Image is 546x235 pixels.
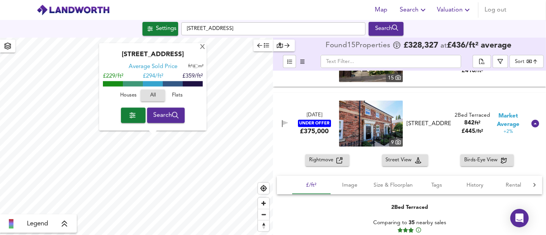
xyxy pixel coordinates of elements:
span: Rightmove [309,156,336,165]
input: Enter a location... [181,22,366,35]
span: £ 445 [462,129,483,134]
span: at [440,42,447,50]
span: £/ft² [297,180,326,190]
button: Zoom in [258,198,269,209]
span: 35 [409,220,415,225]
button: Find my location [258,183,269,194]
span: All [144,91,161,100]
div: [STREET_ADDRESS] [407,120,451,128]
span: Reset bearing to north [258,220,269,231]
div: £375,000 [300,127,329,136]
span: Flats [167,91,188,100]
span: Valuation [437,5,472,15]
div: UNDER OFFER [298,120,331,127]
button: Rightmove [305,154,349,166]
div: Open Intercom Messenger [510,209,529,227]
span: Map [372,5,390,15]
div: Settings [156,24,176,34]
div: 15 [386,74,403,82]
span: £229/ft² [103,74,123,79]
button: Valuation [434,2,475,18]
span: / ft² [475,129,483,134]
a: property thumbnail 9 [339,101,403,147]
span: £ 418 [462,68,483,74]
span: History [460,180,490,190]
div: Search [371,24,402,34]
span: / ft² [475,68,483,73]
button: Birds-Eye View [460,154,514,166]
button: Reset bearing to north [258,220,269,231]
button: Street View [382,154,428,166]
div: [DATE] [307,112,322,119]
span: +2% [503,129,513,135]
div: split button [473,55,491,68]
button: Search [147,108,185,123]
span: £359/ft² [182,74,203,79]
span: ft² [475,121,480,126]
button: Settings [142,22,178,36]
span: £ 328,327 [404,42,438,50]
button: All [141,90,165,102]
img: property thumbnail [339,101,403,147]
span: Log out [485,5,506,15]
button: Zoom out [258,209,269,220]
span: 842 [464,120,475,126]
button: Log out [481,2,510,18]
span: Street View [386,156,415,165]
button: Houses [116,90,141,102]
div: Run Your Search [369,22,404,36]
div: Found 15 Propert ies [326,42,392,50]
span: £ 294/ft² [143,74,163,79]
svg: Show Details [531,119,540,128]
div: Sort [515,58,524,65]
div: [DATE]UNDER OFFER£375,000 property thumbnail 9 [STREET_ADDRESS]2Bed Terraced842ft²£445/ft² Market... [273,93,546,154]
span: £ 436 / ft² average [447,41,511,50]
span: Birds-Eye View [464,156,501,165]
span: Houses [118,91,139,100]
span: Market Average [490,112,526,129]
span: Search [153,110,179,121]
input: Text Filter... [321,55,461,68]
span: Search [400,5,428,15]
div: Click to configure Search Settings [142,22,178,36]
span: Rental [499,180,528,190]
img: logo [36,4,110,16]
div: The Cobbetts, Alton, Hampshire, GU34 1FJ [404,120,454,128]
button: Flats [165,90,190,102]
button: Map [369,2,394,18]
button: Search [397,2,431,18]
div: Sort [510,55,544,68]
span: Legend [27,219,48,228]
span: Size & Floorplan [374,180,413,190]
span: ft² [188,65,192,69]
div: 2 Bed Terraced [391,204,428,211]
span: Tags [422,180,451,190]
div: X [199,44,206,51]
div: 2 Bed Terraced [455,112,490,119]
div: [STREET_ADDRESS] [103,51,203,63]
span: m² [199,65,204,69]
div: 9 [389,138,403,147]
button: Search [369,22,404,36]
div: Average Sold Price [129,63,177,71]
div: Comparing to nearby sales [360,219,460,233]
span: Image [335,180,364,190]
